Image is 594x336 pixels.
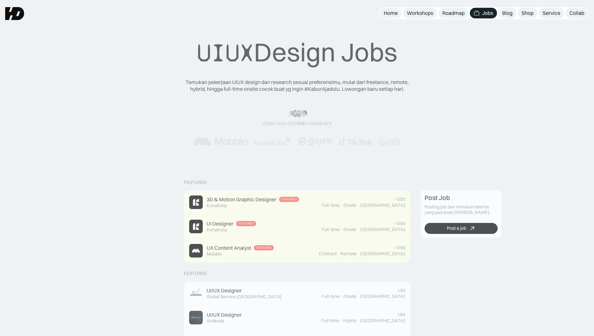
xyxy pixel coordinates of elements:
a: Job ImageUI DesignerFeaturedKonaKorp>25dFull-time·Onsite·[GEOGRAPHIC_DATA] [184,215,410,239]
div: [GEOGRAPHIC_DATA] [360,251,405,257]
a: Job ImageUI/UX DesignerAntikode16dFull-time·Hybrid·[GEOGRAPHIC_DATA] [184,306,410,330]
div: 3D & Motion Graphic Designer [207,196,276,203]
a: Shop [518,8,537,18]
a: Home [380,8,402,18]
div: [GEOGRAPHIC_DATA] [360,227,405,232]
div: Remote [340,251,356,257]
div: Blog [502,10,513,16]
a: Service [539,8,564,18]
div: >25d [395,245,405,250]
div: UI Designer [207,220,233,227]
div: 16d [397,312,405,317]
div: Jobs [482,10,493,16]
div: · [357,294,360,299]
a: Workshops [403,8,437,18]
div: Dipercaya oleh designers [262,120,332,127]
div: UI/UX Designer [207,287,242,294]
div: · [340,227,343,232]
div: Shop [522,10,534,16]
div: Featured [184,180,207,185]
a: Roadmap [438,8,469,18]
div: Full-time [321,318,339,323]
div: [GEOGRAPHIC_DATA] [360,294,405,299]
a: Job Image3D & Motion Graphic DesignerFeaturedKonaKorp>25dFull-time·Onsite·[GEOGRAPHIC_DATA] [184,190,410,215]
div: Featured [184,271,207,276]
div: Collab [569,10,584,16]
a: Job ImageUX Content AnalystFeaturedMobbin>25dContract·Remote·[GEOGRAPHIC_DATA] [184,239,410,263]
img: Job Image [189,220,203,233]
a: Jobs [470,8,497,18]
span: UIUX [197,37,254,68]
div: [GEOGRAPHIC_DATA] [360,318,405,323]
div: Onsite [343,294,356,299]
div: · [337,251,340,257]
div: Full-time [322,294,340,299]
div: Workshops [407,10,433,16]
div: · [357,318,360,323]
div: Design Jobs [197,37,397,68]
div: 15d [397,288,405,293]
div: UX Content Analyst [207,245,251,251]
div: Featured [256,246,272,250]
div: · [357,227,360,232]
div: KonaKorp [207,203,227,208]
div: Contract [319,251,337,257]
div: Featured [238,222,254,226]
div: · [357,251,360,257]
div: Featured [281,198,297,202]
div: Home [384,10,398,16]
div: · [357,203,360,208]
div: Global Service [GEOGRAPHIC_DATA] [207,294,282,299]
div: · [340,294,343,299]
div: Post Job [425,194,450,202]
div: KonaKorp [207,227,227,233]
div: Full-time [322,203,340,208]
div: >25d [395,221,405,226]
div: Mobbin [207,251,222,257]
div: Posting job dan temukan talenta yang pas buat [PERSON_NAME]. [425,204,498,215]
div: Onsite [343,203,356,208]
div: · [340,318,342,323]
img: Job Image [189,287,203,300]
div: UI/UX Designer [207,311,242,318]
img: Job Image [189,195,203,209]
div: Temukan pekerjaan UIUX design dan research sesuai preferensimu, mulai dari freelance, remote, hyb... [181,79,414,92]
a: Post a job [425,223,498,234]
div: Full-time [322,227,340,232]
a: Collab [566,8,588,18]
span: 50k+ [297,120,309,126]
div: Post a job [447,226,466,231]
div: Service [543,10,560,16]
div: Onsite [343,227,356,232]
div: >25d [395,196,405,202]
div: Hybrid [343,318,356,323]
div: Roadmap [442,10,465,16]
img: Job Image [189,311,203,324]
a: Blog [498,8,516,18]
a: Job ImageUI/UX DesignerGlobal Service [GEOGRAPHIC_DATA]15dFull-time·Onsite·[GEOGRAPHIC_DATA] [184,281,410,306]
div: · [340,203,343,208]
img: Job Image [189,244,203,257]
div: Antikode [207,318,224,324]
div: [GEOGRAPHIC_DATA] [360,203,405,208]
